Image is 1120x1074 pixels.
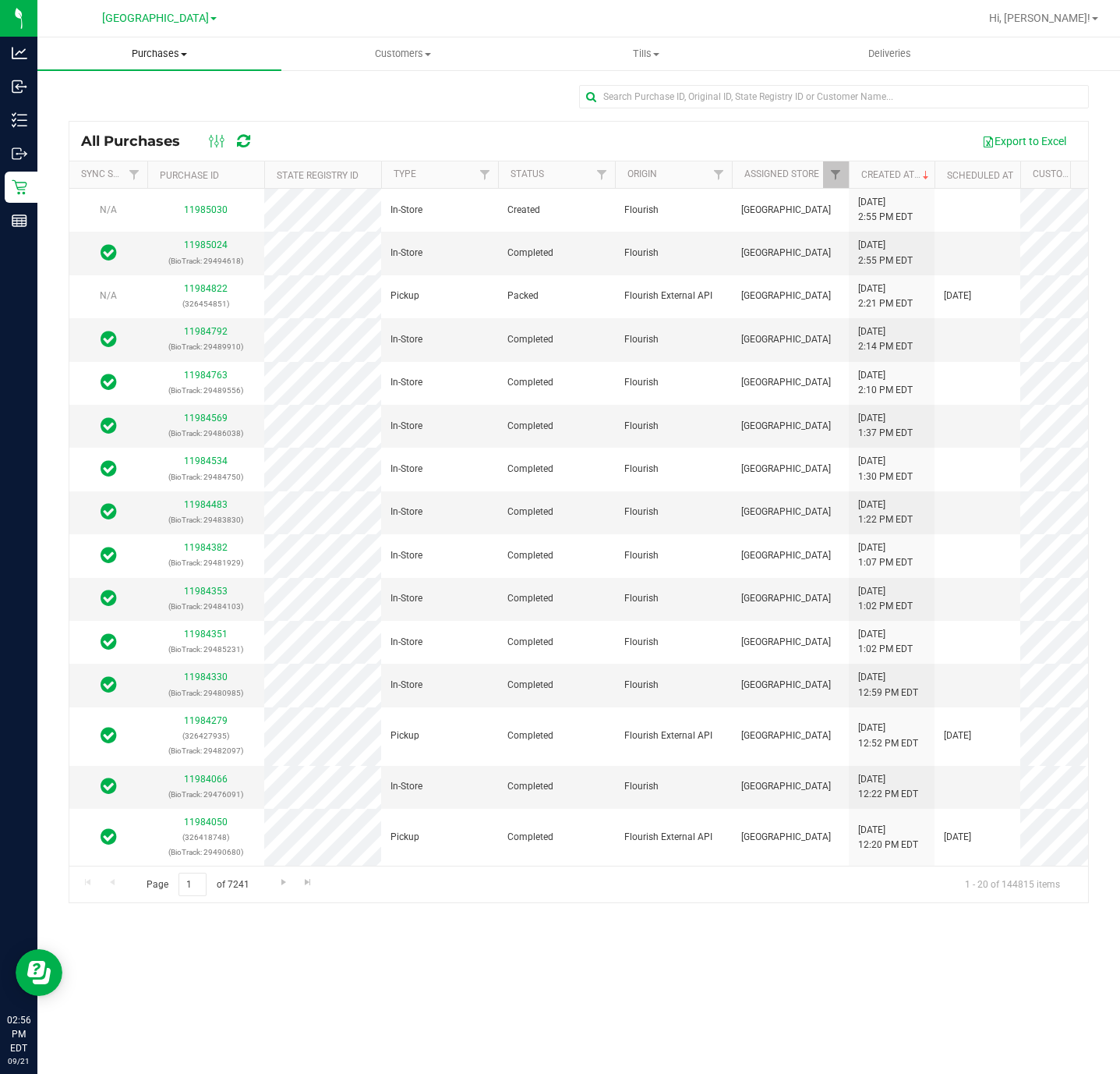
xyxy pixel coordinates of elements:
span: Completed [507,678,553,693]
span: [GEOGRAPHIC_DATA] [741,779,831,794]
span: [GEOGRAPHIC_DATA] [741,830,831,845]
span: [DATE] 2:14 PM EDT [858,324,913,354]
span: 1 - 20 of 144815 items [952,873,1072,896]
a: 11984534 [184,455,228,466]
span: In Sync [101,674,117,696]
a: 11985024 [184,239,228,250]
span: In-Store [390,462,422,477]
inline-svg: Inbound [12,79,27,94]
span: [DATE] 2:55 PM EDT [858,238,913,268]
a: Customers [281,37,525,70]
p: (BioTrack: 29483830) [157,512,255,527]
span: In Sync [101,775,117,797]
span: Pickup [390,728,419,743]
input: 1 [178,873,207,897]
p: (BioTrack: 29484103) [157,599,255,614]
span: Hi, [PERSON_NAME]! [989,12,1090,24]
span: Completed [507,830,553,845]
span: [DATE] 1:37 PM EDT [858,411,913,441]
a: 11984279 [184,715,228,726]
a: 11984792 [184,326,228,337]
inline-svg: Outbound [12,146,27,161]
span: Completed [507,728,553,743]
span: Flourish [624,548,659,563]
span: Flourish External API [624,728,712,743]
span: In Sync [101,587,117,609]
a: Purchase ID [160,170,219,181]
span: Flourish External API [624,830,712,845]
a: Filter [122,161,147,188]
p: (BioTrack: 29485231) [157,642,255,657]
span: N/A [100,290,117,301]
a: 11984382 [184,542,228,553]
inline-svg: Retail [12,179,27,195]
p: 09/21 [7,1055,30,1067]
span: Completed [507,779,553,794]
span: Page of 7241 [133,873,262,897]
span: Flourish [624,779,659,794]
span: Flourish [624,678,659,693]
a: 11984066 [184,774,228,785]
span: In-Store [390,591,422,606]
a: 11984822 [184,283,228,294]
span: [DATE] [944,728,971,743]
a: 11984569 [184,413,228,424]
a: 11984330 [184,672,228,682]
span: [GEOGRAPHIC_DATA] [741,548,831,563]
p: (326418748) [157,830,255,845]
a: Filter [589,161,615,188]
span: In-Store [390,548,422,563]
a: Scheduled At [947,170,1013,181]
input: Search Purchase ID, Original ID, State Registry ID or Customer Name... [579,85,1090,108]
p: (BioTrack: 29486038) [157,426,255,441]
span: In Sync [101,371,117,393]
inline-svg: Analytics [12,45,27,61]
span: Flourish [624,462,659,477]
span: In-Store [390,419,422,434]
span: Purchases [37,47,281,61]
a: Filter [706,161,732,188]
a: Assigned Store [744,168,819,179]
span: [GEOGRAPHIC_DATA] [741,635,831,650]
span: Created [507,203,540,218]
span: Completed [507,332,553,347]
span: In Sync [101,415,117,437]
p: (BioTrack: 29476091) [157,787,255,802]
p: (BioTrack: 29489910) [157,339,255,354]
span: [DATE] 1:22 PM EDT [858,498,913,527]
iframe: Resource center [16,949,62,996]
span: In-Store [390,332,422,347]
span: [GEOGRAPHIC_DATA] [741,289,831,303]
span: All Purchases [81,133,196,150]
inline-svg: Inventory [12,112,27,128]
span: Tills [525,47,768,61]
span: [GEOGRAPHIC_DATA] [741,462,831,477]
p: (326427935) [157,728,255,743]
p: (BioTrack: 29490680) [157,845,255,860]
span: Flourish [624,419,659,434]
span: N/A [100,204,117,215]
a: Go to the next page [272,873,295,894]
span: Customers [282,47,525,61]
span: In Sync [101,631,117,653]
span: [GEOGRAPHIC_DATA] [741,728,831,743]
a: Filter [472,161,498,188]
span: [DATE] 12:59 PM EDT [858,670,918,700]
a: Purchases [37,37,281,70]
span: Flourish [624,246,659,261]
span: [DATE] 1:07 PM EDT [858,541,913,570]
span: [DATE] 12:20 PM EDT [858,823,918,852]
span: In-Store [390,246,422,261]
span: [DATE] 12:52 PM EDT [858,721,918,750]
span: Packed [507,289,539,303]
a: Customer [1033,168,1081,179]
span: [DATE] [944,289,971,303]
a: Type [394,168,416,179]
span: Completed [507,591,553,606]
p: (BioTrack: 29480985) [157,686,255,700]
span: In Sync [101,826,117,848]
p: (326454851) [157,296,255,311]
span: In-Store [390,779,422,794]
a: State Registry ID [277,170,359,181]
span: [DATE] 1:02 PM EDT [858,584,913,614]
